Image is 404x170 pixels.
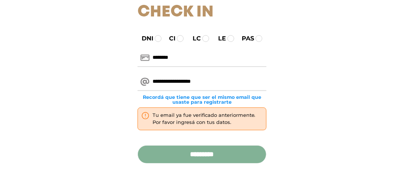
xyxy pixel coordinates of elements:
label: PAS [235,34,254,43]
h1: Check In [138,3,267,22]
label: DNI [135,34,153,43]
div: Tu email ya fue verificado anteriormente. Por favor ingresá con tus datos. [153,112,256,126]
label: CI [162,34,175,43]
label: LC [186,34,201,43]
small: Recordá que tiene que ser el mismo email que usaste para registrarte [138,95,267,104]
label: LE [211,34,226,43]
